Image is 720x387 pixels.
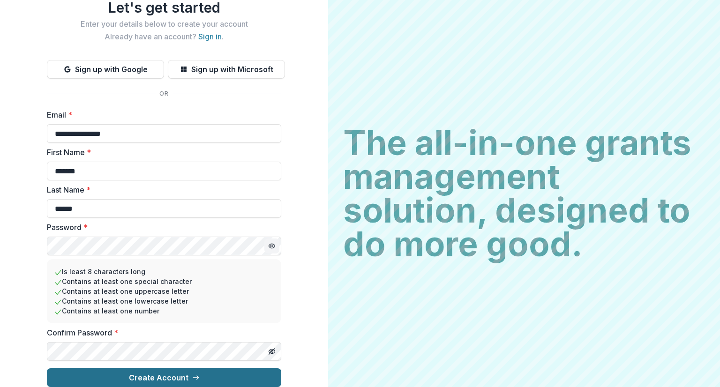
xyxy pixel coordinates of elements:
li: Contains at least one lowercase letter [54,296,274,306]
li: Contains at least one uppercase letter [54,286,274,296]
h2: Enter your details below to create your account [47,20,281,29]
label: Confirm Password [47,327,276,338]
button: Toggle password visibility [264,238,279,253]
li: Contains at least one number [54,306,274,316]
a: Sign in [198,32,222,41]
h2: Already have an account? . [47,32,281,41]
label: Password [47,222,276,233]
button: Sign up with Google [47,60,164,79]
button: Create Account [47,368,281,387]
label: Email [47,109,276,120]
button: Toggle password visibility [264,344,279,359]
label: Last Name [47,184,276,195]
button: Sign up with Microsoft [168,60,285,79]
label: First Name [47,147,276,158]
li: Contains at least one special character [54,276,274,286]
li: Is least 8 characters long [54,267,274,276]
